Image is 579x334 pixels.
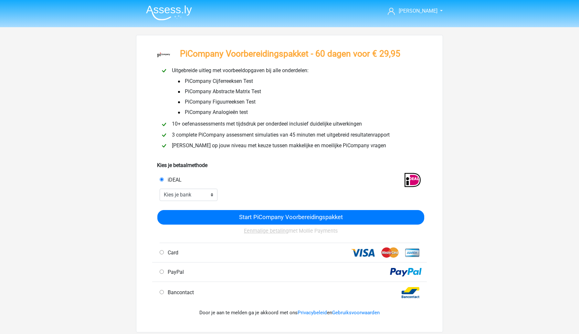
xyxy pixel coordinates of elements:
[160,142,168,150] img: checkmark
[169,67,311,73] span: Uitgebreide uitleg met voorbeeldopgaven bij alle onderdelen:
[169,132,392,138] span: 3 complete PiCompany assessment simulaties van 45 minuten met uitgebreid resultatenrapport
[177,98,256,106] span: PiCompany Figuurreeksen Test
[165,269,184,275] span: PayPal
[165,289,194,295] span: Bancontact
[157,225,424,243] div: met Mollie Payments
[160,120,168,128] img: checkmark
[157,301,422,324] div: Door je aan te melden ga je akkoord met ons en
[244,228,289,234] u: Eenmalige betaling
[165,177,182,183] span: iDEAL
[180,49,400,59] h3: PiCompany Voorbereidingspakket - 60 dagen voor € 29,95
[298,310,327,316] a: Privacybeleid
[385,7,438,15] a: [PERSON_NAME]
[169,121,364,127] span: 10+ oefenassessments met tijdsdruk per onderdeel inclusief duidelijke uitwerkingen
[160,67,168,75] img: checkmark
[399,8,437,14] span: [PERSON_NAME]
[165,250,178,256] span: Card
[177,88,261,95] span: PiCompany Abstracte Matrix Test
[177,77,253,85] span: PiCompany Cijferreeksen Test
[157,210,424,225] input: Start PiCompany Voorbereidingspakket
[157,48,170,61] img: picompany.png
[332,310,380,316] a: Gebruiksvoorwaarden
[169,142,389,149] span: [PERSON_NAME] op jouw niveau met keuze tussen makkelijke en moeilijke PiCompany vragen
[160,131,168,139] img: checkmark
[157,162,207,168] b: Kies je betaalmethode
[177,108,248,116] span: PiCompany Analogieën test
[146,5,192,20] img: Assessly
